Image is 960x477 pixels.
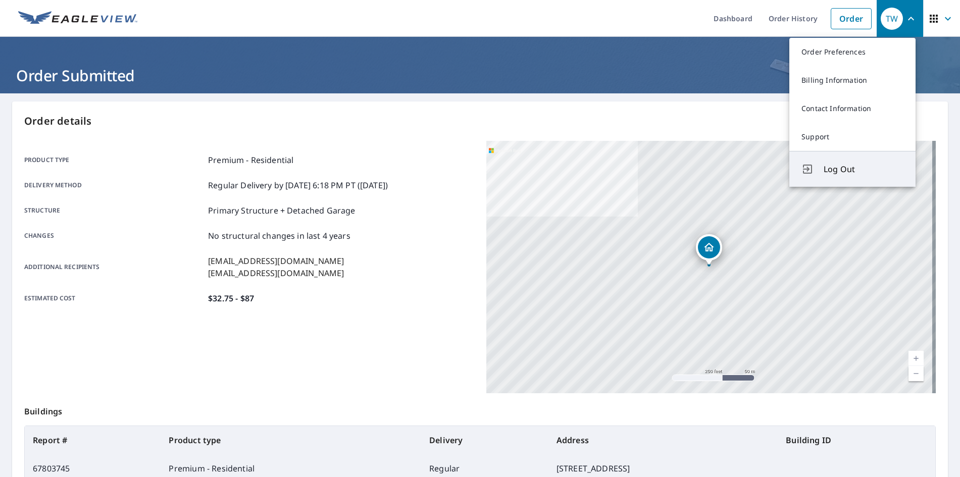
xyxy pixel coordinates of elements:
[161,426,421,454] th: Product type
[831,8,872,29] a: Order
[696,234,722,266] div: Dropped pin, building 1, Residential property, 15887 COLLINGWOOD CRES SURREY BC V3Z0J3
[12,65,948,86] h1: Order Submitted
[789,66,916,94] a: Billing Information
[208,230,350,242] p: No structural changes in last 4 years
[881,8,903,30] div: TW
[908,366,924,381] a: Current Level 17, Zoom Out
[208,154,293,166] p: Premium - Residential
[208,292,254,304] p: $32.75 - $87
[208,255,344,267] p: [EMAIL_ADDRESS][DOMAIN_NAME]
[548,426,778,454] th: Address
[24,179,204,191] p: Delivery method
[789,123,916,151] a: Support
[24,292,204,304] p: Estimated cost
[824,163,903,175] span: Log Out
[18,11,137,26] img: EV Logo
[25,426,161,454] th: Report #
[908,351,924,366] a: Current Level 17, Zoom In
[24,393,936,426] p: Buildings
[24,114,936,129] p: Order details
[789,151,916,187] button: Log Out
[778,426,935,454] th: Building ID
[789,38,916,66] a: Order Preferences
[789,94,916,123] a: Contact Information
[24,255,204,279] p: Additional recipients
[208,179,388,191] p: Regular Delivery by [DATE] 6:18 PM PT ([DATE])
[24,154,204,166] p: Product type
[24,230,204,242] p: Changes
[24,204,204,217] p: Structure
[208,204,355,217] p: Primary Structure + Detached Garage
[421,426,548,454] th: Delivery
[208,267,344,279] p: [EMAIL_ADDRESS][DOMAIN_NAME]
